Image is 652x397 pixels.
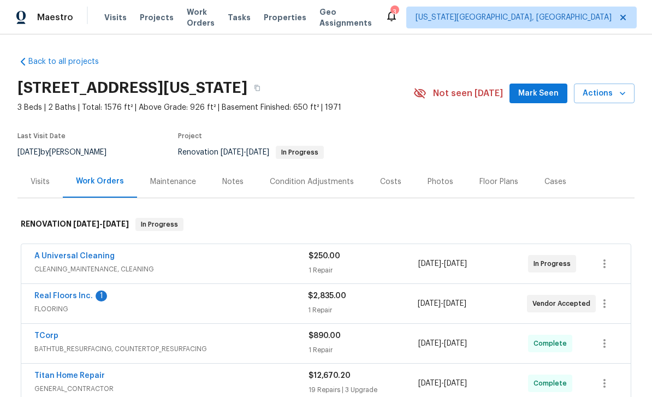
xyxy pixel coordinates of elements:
[228,14,251,21] span: Tasks
[444,340,467,347] span: [DATE]
[21,218,129,231] h6: RENOVATION
[34,292,93,300] a: Real Floors Inc.
[17,133,66,139] span: Last Visit Date
[246,149,269,156] span: [DATE]
[532,298,595,309] span: Vendor Accepted
[534,338,571,349] span: Complete
[73,220,99,228] span: [DATE]
[319,7,372,28] span: Geo Assignments
[309,332,341,340] span: $890.00
[221,149,269,156] span: -
[418,380,441,387] span: [DATE]
[137,219,182,230] span: In Progress
[140,12,174,23] span: Projects
[418,338,467,349] span: -
[534,378,571,389] span: Complete
[34,264,309,275] span: CLEANING_MAINTENANCE, CLEANING
[222,176,244,187] div: Notes
[443,300,466,307] span: [DATE]
[178,149,324,156] span: Renovation
[34,252,115,260] a: A Universal Cleaning
[150,176,196,187] div: Maintenance
[178,133,202,139] span: Project
[418,378,467,389] span: -
[76,176,124,187] div: Work Orders
[418,258,467,269] span: -
[270,176,354,187] div: Condition Adjustments
[309,345,418,355] div: 1 Repair
[17,146,120,159] div: by [PERSON_NAME]
[390,7,398,17] div: 3
[380,176,401,187] div: Costs
[418,260,441,268] span: [DATE]
[277,149,323,156] span: In Progress
[444,380,467,387] span: [DATE]
[247,78,267,98] button: Copy Address
[31,176,50,187] div: Visits
[416,12,612,23] span: [US_STATE][GEOGRAPHIC_DATA], [GEOGRAPHIC_DATA]
[418,340,441,347] span: [DATE]
[308,305,417,316] div: 1 Repair
[17,207,635,242] div: RENOVATION [DATE]-[DATE]In Progress
[309,372,351,380] span: $12,670.20
[34,304,308,315] span: FLOORING
[221,149,244,156] span: [DATE]
[17,56,122,67] a: Back to all projects
[309,252,340,260] span: $250.00
[17,102,413,113] span: 3 Beds | 2 Baths | Total: 1576 ft² | Above Grade: 926 ft² | Basement Finished: 650 ft² | 1971
[544,176,566,187] div: Cases
[34,332,58,340] a: TCorp
[583,87,626,100] span: Actions
[444,260,467,268] span: [DATE]
[34,383,309,394] span: GENERAL_CONTRACTOR
[264,12,306,23] span: Properties
[418,298,466,309] span: -
[479,176,518,187] div: Floor Plans
[104,12,127,23] span: Visits
[428,176,453,187] div: Photos
[534,258,575,269] span: In Progress
[433,88,503,99] span: Not seen [DATE]
[17,82,247,93] h2: [STREET_ADDRESS][US_STATE]
[37,12,73,23] span: Maestro
[73,220,129,228] span: -
[34,372,105,380] a: Titan Home Repair
[17,149,40,156] span: [DATE]
[308,292,346,300] span: $2,835.00
[309,265,418,276] div: 1 Repair
[34,343,309,354] span: BATHTUB_RESURFACING, COUNTERTOP_RESURFACING
[574,84,635,104] button: Actions
[309,384,418,395] div: 19 Repairs | 3 Upgrade
[187,7,215,28] span: Work Orders
[518,87,559,100] span: Mark Seen
[509,84,567,104] button: Mark Seen
[418,300,441,307] span: [DATE]
[96,291,107,301] div: 1
[103,220,129,228] span: [DATE]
